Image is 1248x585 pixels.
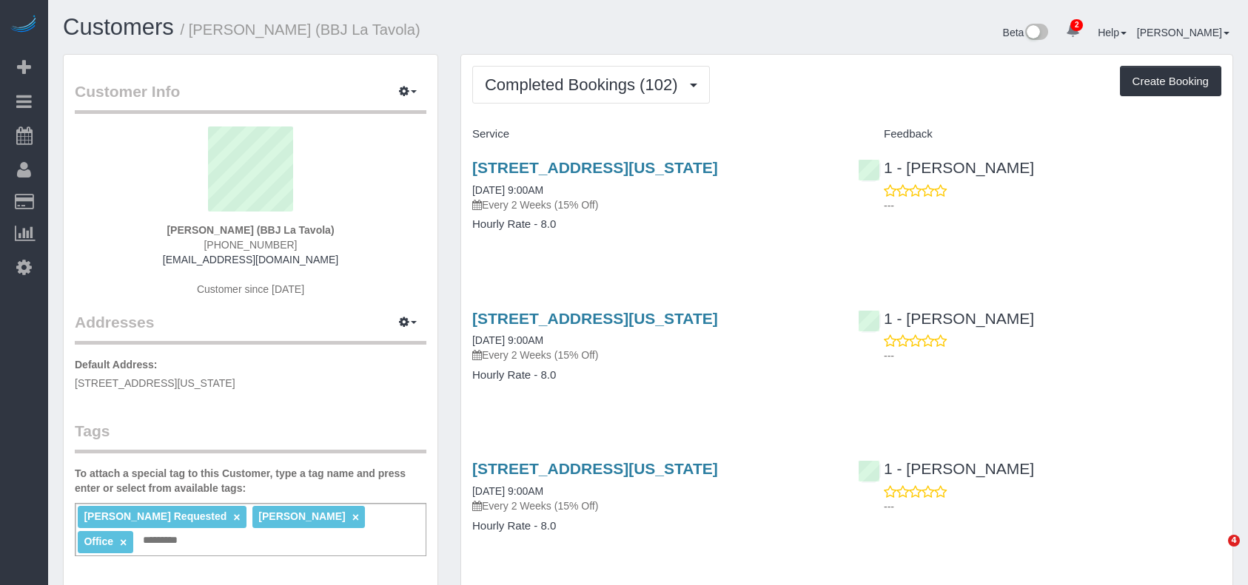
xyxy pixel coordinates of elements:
a: 1 - [PERSON_NAME] [858,310,1034,327]
legend: Tags [75,420,426,453]
a: × [233,511,240,524]
span: 4 [1228,535,1240,547]
img: New interface [1024,24,1048,43]
button: Create Booking [1120,66,1221,97]
a: 1 - [PERSON_NAME] [858,159,1034,176]
label: To attach a special tag to this Customer, type a tag name and press enter or select from availabl... [75,466,426,496]
h4: Hourly Rate - 8.0 [472,369,836,382]
h4: Service [472,128,836,141]
img: Automaid Logo [9,15,38,35]
a: [DATE] 9:00AM [472,334,543,346]
button: Completed Bookings (102) [472,66,710,104]
a: Customers [63,14,174,40]
h4: Hourly Rate - 8.0 [472,218,836,231]
span: Customer since [DATE] [197,283,304,295]
a: [STREET_ADDRESS][US_STATE] [472,310,718,327]
a: 1 - [PERSON_NAME] [858,460,1034,477]
a: × [120,536,127,549]
a: 2 [1059,15,1087,47]
a: Beta [1003,27,1049,38]
a: [PERSON_NAME] [1137,27,1229,38]
h4: Hourly Rate - 8.0 [472,520,836,532]
small: / [PERSON_NAME] (BBJ La Tavola) [181,21,420,38]
a: [DATE] 9:00AM [472,485,543,497]
label: Default Address: [75,357,158,372]
p: --- [884,198,1221,213]
span: 2 [1070,19,1083,31]
a: [STREET_ADDRESS][US_STATE] [472,460,718,477]
iframe: Intercom live chat [1198,535,1233,570]
span: Completed Bookings (102) [485,75,685,94]
span: [PERSON_NAME] [258,510,345,522]
a: [DATE] 9:00AM [472,184,543,196]
span: [STREET_ADDRESS][US_STATE] [75,377,235,389]
span: Office [84,535,113,547]
a: [EMAIL_ADDRESS][DOMAIN_NAME] [163,254,338,266]
a: × [352,511,359,524]
p: --- [884,348,1221,363]
strong: [PERSON_NAME] (BBJ La Tavola) [167,224,334,236]
legend: Customer Info [75,81,426,114]
span: [PHONE_NUMBER] [204,239,297,251]
p: --- [884,499,1221,514]
h4: Feedback [858,128,1221,141]
span: [PERSON_NAME] Requested [84,510,227,522]
a: Help [1098,27,1127,38]
p: Every 2 Weeks (15% Off) [472,197,836,212]
p: Every 2 Weeks (15% Off) [472,498,836,513]
a: [STREET_ADDRESS][US_STATE] [472,159,718,176]
p: Every 2 Weeks (15% Off) [472,348,836,362]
